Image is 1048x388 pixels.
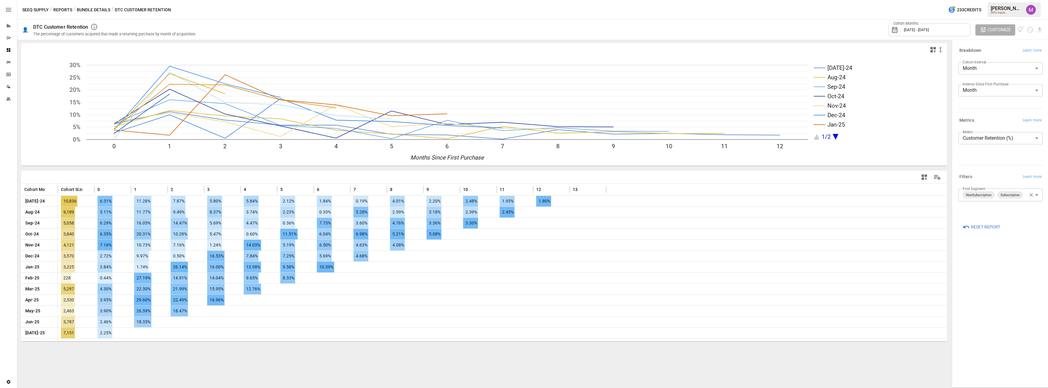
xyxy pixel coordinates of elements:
[61,295,75,305] span: 2,530
[244,196,259,207] span: 5.84%
[991,5,1022,11] div: [PERSON_NAME]
[24,240,41,250] span: Nov-24
[207,273,225,283] span: 14.04%
[207,240,222,250] span: 1.24%
[573,186,578,192] span: 13
[427,186,429,192] span: 9
[24,306,41,316] span: May-25
[957,6,981,14] span: 233 Credits
[317,207,332,217] span: 0.33%
[244,284,261,294] span: 12.76%
[427,218,441,228] span: 3.36%
[134,273,151,283] span: 27.19%
[244,229,259,239] span: 0.60%
[353,196,368,207] span: 0.19%
[353,218,368,228] span: 3.60%
[97,262,112,272] span: 3.84%
[463,218,478,228] span: 3.30%
[427,229,441,239] span: 5.08%
[97,207,112,217] span: 5.11%
[1036,26,1043,33] button: Download report
[1023,48,1042,54] span: Learn more
[22,27,28,33] div: 👤
[971,223,1000,231] span: Reset Report
[61,229,75,239] span: 3,840
[24,218,41,228] span: Sep-24
[134,218,151,228] span: 16.05%
[317,218,332,228] span: 7.73%
[97,229,112,239] span: 6.35%
[542,185,550,194] button: Sort
[410,154,484,161] text: Months Since First Purchase
[171,306,188,316] span: 18.47%
[134,229,151,239] span: 20.31%
[721,143,728,150] text: 11
[1027,26,1034,33] button: Schedule report
[134,284,151,294] span: 22.30%
[430,185,438,194] button: Sort
[1018,24,1025,35] button: View documentation
[500,186,505,192] span: 11
[97,251,112,261] span: 2.72%
[171,196,186,207] span: 7.87%
[463,196,478,207] span: 2.48%
[97,273,112,283] span: 0.44%
[134,262,149,272] span: 1.74%
[469,185,477,194] button: Sort
[97,317,112,327] span: 2.46%
[335,143,338,150] text: 4
[207,262,225,272] span: 16.00%
[24,295,40,305] span: Apr-25
[174,185,182,194] button: Sort
[317,186,319,192] span: 6
[353,251,368,261] span: 4.68%
[97,295,112,305] span: 3.95%
[97,218,112,228] span: 6.29%
[73,6,76,14] div: /
[964,192,994,199] span: NonSubscription
[21,56,947,166] svg: A chart.
[53,6,72,14] button: Reports
[69,99,80,106] text: 15%
[61,284,75,294] span: 5,297
[171,207,186,217] span: 9.49%
[827,64,852,71] text: [DATE]-24
[61,240,75,250] span: 4,121
[393,185,402,194] button: Sort
[244,207,259,217] span: 3.74%
[1022,1,1039,18] button: Umer Muhammed
[69,86,80,93] text: 20%
[827,112,845,119] text: Dec-24
[500,207,515,217] span: 2.45%
[827,74,846,81] text: Aug-24
[959,174,972,180] h6: Filters
[998,192,1022,199] span: Subscription
[280,196,295,207] span: 2.12%
[958,84,1043,96] div: Month
[280,262,295,272] span: 9.58%
[112,6,114,14] div: /
[283,185,292,194] button: Sort
[390,207,405,217] span: 2.59%
[445,143,449,150] text: 6
[244,218,259,228] span: 4.47%
[317,240,332,250] span: 6.50%
[97,186,100,192] span: 0
[171,295,188,305] span: 22.49%
[390,218,405,228] span: 4.76%
[33,24,88,30] div: DTC Customer Retention
[22,6,49,14] button: SEEQ Supply
[1026,5,1036,15] img: Umer Muhammed
[24,284,41,294] span: Mar-25
[556,143,560,150] text: 8
[61,262,75,272] span: 3,225
[24,251,40,261] span: Dec-24
[134,317,151,327] span: 18.35%
[97,306,112,316] span: 3.90%
[61,317,75,327] span: 3,787
[317,229,332,239] span: 6.04%
[97,328,112,338] span: 2.25%
[390,196,405,207] span: 4.01%
[975,24,1015,35] button: Customize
